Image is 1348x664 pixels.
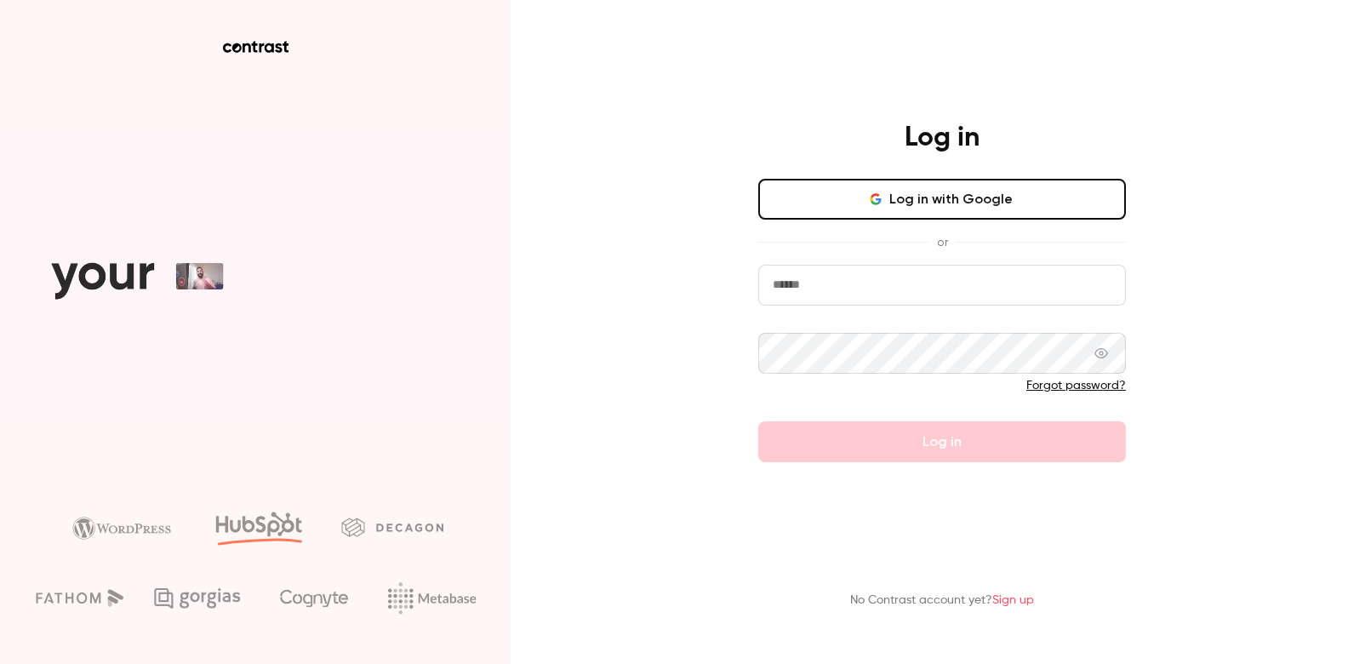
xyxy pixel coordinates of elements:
button: Log in with Google [758,179,1126,220]
img: decagon [341,518,443,536]
h4: Log in [905,121,980,155]
a: Forgot password? [1026,380,1126,392]
p: No Contrast account yet? [850,592,1034,610]
a: Sign up [992,594,1034,606]
span: or [928,233,957,251]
